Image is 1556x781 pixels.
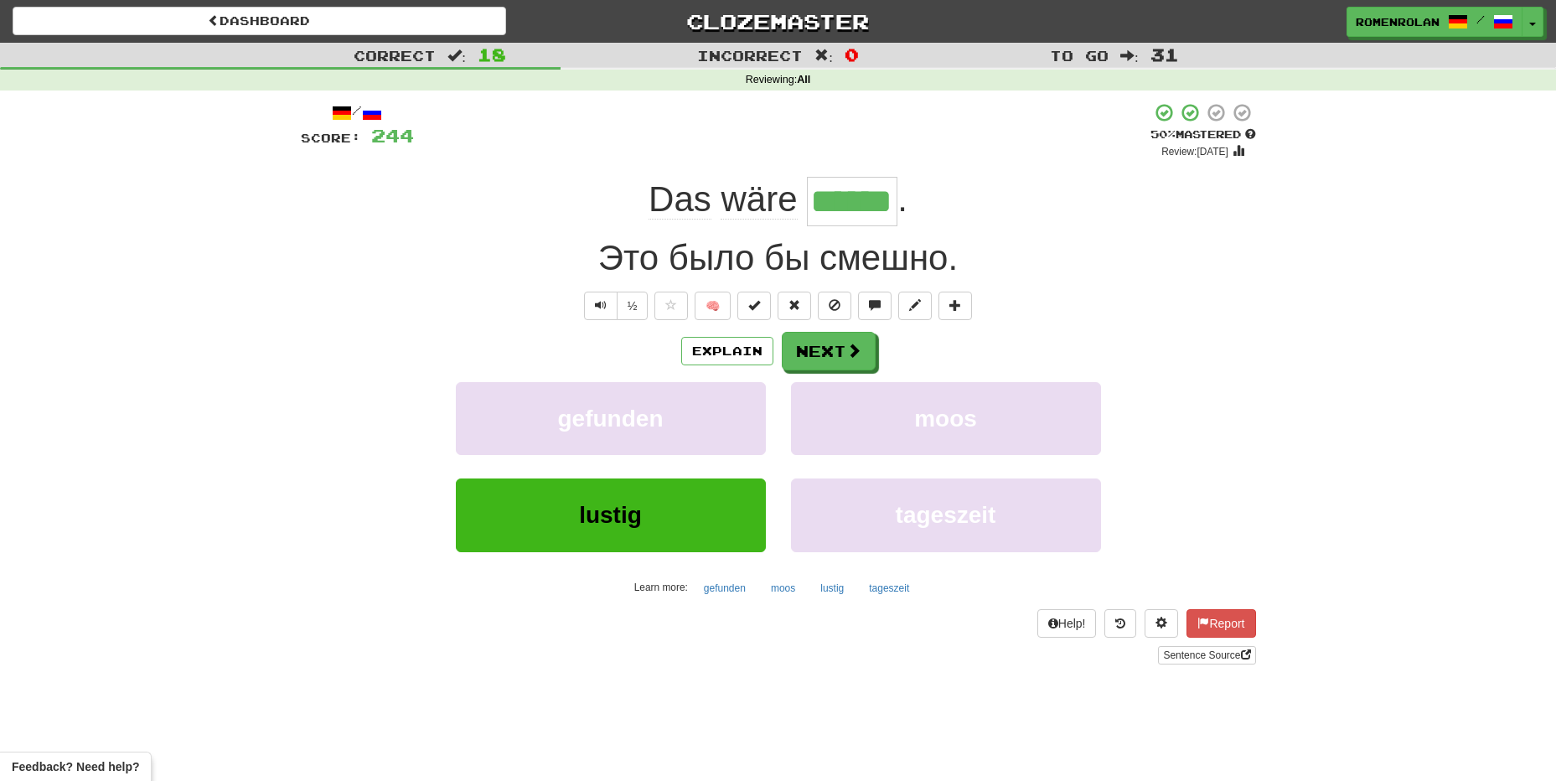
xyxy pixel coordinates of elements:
button: Next [782,332,876,370]
span: : [447,49,466,63]
span: Romenrolan [1356,14,1440,29]
small: Review: [DATE] [1161,146,1228,158]
button: gefunden [456,382,766,455]
a: Dashboard [13,7,506,35]
button: ½ [617,292,649,320]
span: Das [649,179,711,220]
span: 50 % [1150,127,1176,141]
span: To go [1050,47,1109,64]
a: Sentence Source [1158,646,1255,665]
button: moos [791,382,1101,455]
span: . [897,179,907,219]
span: lustig [579,502,642,528]
button: Add to collection (alt+a) [938,292,972,320]
button: gefunden [695,576,755,601]
button: Set this sentence to 100% Mastered (alt+m) [737,292,771,320]
div: / [301,102,414,123]
button: lustig [811,576,853,601]
span: : [1120,49,1139,63]
span: 0 [845,44,859,65]
span: Score: [301,131,361,145]
span: 18 [478,44,506,65]
button: Edit sentence (alt+d) [898,292,932,320]
span: moos [914,406,977,432]
div: Это было бы смешно. [301,233,1256,283]
strong: All [797,74,810,85]
button: Reset to 0% Mastered (alt+r) [778,292,811,320]
div: Mastered [1150,127,1256,142]
span: tageszeit [896,502,996,528]
button: Help! [1037,609,1097,638]
span: Correct [354,47,436,64]
button: Ignore sentence (alt+i) [818,292,851,320]
span: 244 [371,125,414,146]
button: Play sentence audio (ctl+space) [584,292,618,320]
span: gefunden [558,406,664,432]
button: moos [762,576,804,601]
button: Report [1186,609,1255,638]
small: Learn more: [634,582,688,593]
button: Discuss sentence (alt+u) [858,292,892,320]
a: Romenrolan / [1347,7,1522,37]
button: tageszeit [791,478,1101,551]
button: tageszeit [860,576,918,601]
span: 31 [1150,44,1179,65]
span: / [1476,13,1485,25]
button: Explain [681,337,773,365]
a: Clozemaster [531,7,1025,36]
div: Text-to-speech controls [581,292,649,320]
span: wäre [721,179,797,220]
button: Favorite sentence (alt+f) [654,292,688,320]
span: Incorrect [697,47,803,64]
button: lustig [456,478,766,551]
button: 🧠 [695,292,731,320]
button: Round history (alt+y) [1104,609,1136,638]
span: : [814,49,833,63]
span: Open feedback widget [12,758,139,775]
